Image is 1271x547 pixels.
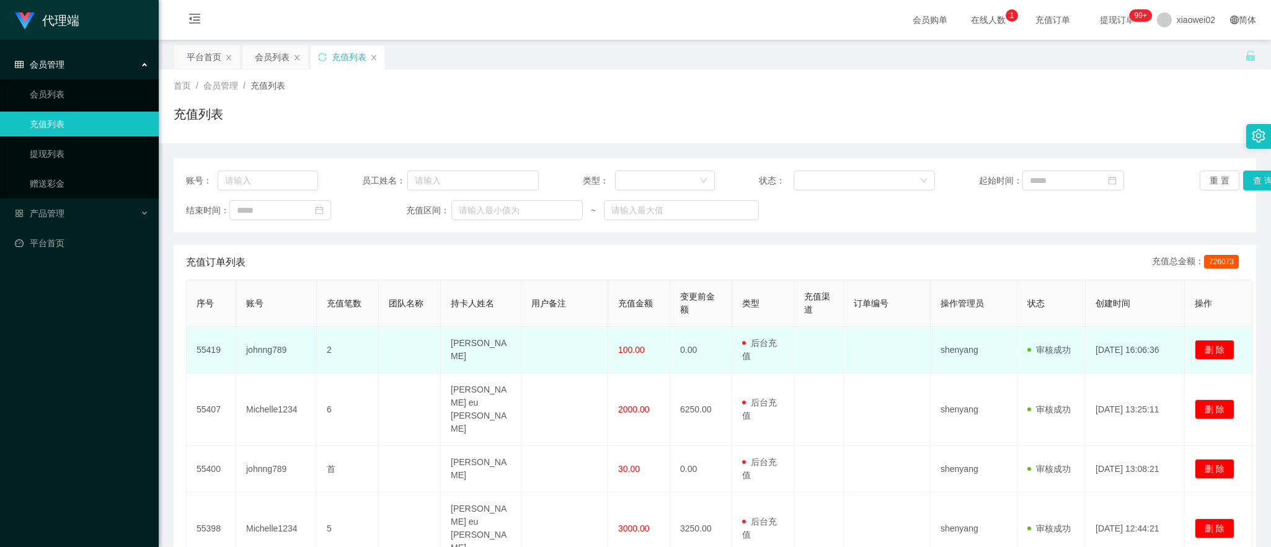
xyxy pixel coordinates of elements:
span: 充值渠道 [804,291,830,314]
i: 图标: close [225,54,232,61]
td: [PERSON_NAME] [441,446,521,492]
span: 提现订单 [1094,16,1141,24]
span: 审核成功 [1027,464,1071,474]
td: [DATE] 13:25:11 [1086,373,1185,446]
span: 充值笔数 [327,298,361,308]
i: 图标: calendar [315,206,324,215]
td: [DATE] 16:06:36 [1086,327,1185,373]
span: 2000.00 [618,404,650,414]
span: 会员管理 [203,81,238,91]
span: 用户备注 [531,298,566,308]
a: 会员列表 [30,82,149,107]
span: 3000.00 [618,523,650,533]
span: ~ [583,204,604,217]
span: 序号 [197,298,214,308]
td: 0.00 [670,446,732,492]
td: 55400 [187,446,236,492]
span: 操作 [1195,298,1212,308]
i: 图标: sync [318,53,327,61]
i: 图标: calendar [1108,176,1117,185]
span: 审核成功 [1027,523,1071,533]
span: 审核成功 [1027,404,1071,414]
span: 充值列表 [250,81,285,91]
span: 后台充值 [742,398,777,420]
a: 赠送彩金 [30,171,149,196]
td: 55407 [187,373,236,446]
td: 2 [317,327,379,373]
sup: 1 [1006,9,1018,22]
span: 账号： [186,174,218,187]
span: 30.00 [618,464,640,474]
div: 平台首页 [187,45,221,69]
td: 6250.00 [670,373,732,446]
i: 图标: appstore-o [15,209,24,218]
h1: 代理端 [42,1,79,40]
span: / [243,81,246,91]
a: 图标: dashboard平台首页 [15,231,149,256]
span: 持卡人姓名 [451,298,494,308]
input: 请输入最小值为 [451,200,583,220]
span: 100.00 [618,345,645,355]
span: 状态： [759,174,794,187]
span: 审核成功 [1027,345,1071,355]
button: 删 除 [1195,340,1234,360]
input: 请输入最大值 [604,200,759,220]
td: Michelle1234 [236,373,317,446]
td: [DATE] 13:08:21 [1086,446,1185,492]
i: 图标: menu-fold [174,1,216,40]
td: [PERSON_NAME] eu [PERSON_NAME] [441,373,521,446]
span: 团队名称 [389,298,423,308]
a: 充值列表 [30,112,149,136]
img: logo.9652507e.png [15,12,35,30]
span: 充值订单列表 [186,255,246,270]
i: 图标: close [370,54,378,61]
a: 提现列表 [30,141,149,166]
span: 产品管理 [15,208,64,218]
div: 充值总金额： [1152,255,1244,270]
span: 账号 [246,298,263,308]
i: 图标: unlock [1245,50,1256,61]
span: 充值订单 [1029,16,1076,24]
td: shenyang [931,446,1017,492]
div: 充值列表 [332,45,366,69]
td: 首 [317,446,379,492]
i: 图标: down [920,177,928,185]
span: 起始时间： [979,174,1022,187]
span: 订单编号 [854,298,888,308]
button: 重 置 [1200,171,1239,190]
span: 操作管理员 [941,298,984,308]
span: 充值区间： [406,204,451,217]
input: 请输入 [218,171,318,190]
i: 图标: down [700,177,707,185]
td: johnng789 [236,446,317,492]
span: 在线人数 [965,16,1012,24]
p: 1 [1009,9,1014,22]
span: 726073 [1204,255,1239,269]
span: 创建时间 [1096,298,1130,308]
span: 充值金额 [618,298,653,308]
span: 后台充值 [742,457,777,480]
button: 删 除 [1195,459,1234,479]
span: 员工姓名： [362,174,407,187]
span: 首页 [174,81,191,91]
sup: 1208 [1130,9,1152,22]
i: 图标: close [293,54,301,61]
td: shenyang [931,373,1017,446]
td: 6 [317,373,379,446]
td: shenyang [931,327,1017,373]
button: 删 除 [1195,518,1234,538]
td: johnng789 [236,327,317,373]
div: 会员列表 [255,45,290,69]
span: 类型： [583,174,616,187]
span: 会员管理 [15,60,64,69]
span: 后台充值 [742,338,777,361]
a: 代理端 [15,15,79,25]
span: 状态 [1027,298,1045,308]
button: 删 除 [1195,399,1234,419]
span: / [196,81,198,91]
span: 类型 [742,298,759,308]
td: [PERSON_NAME] [441,327,521,373]
h1: 充值列表 [174,105,223,123]
td: 0.00 [670,327,732,373]
span: 变更前金额 [680,291,715,314]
